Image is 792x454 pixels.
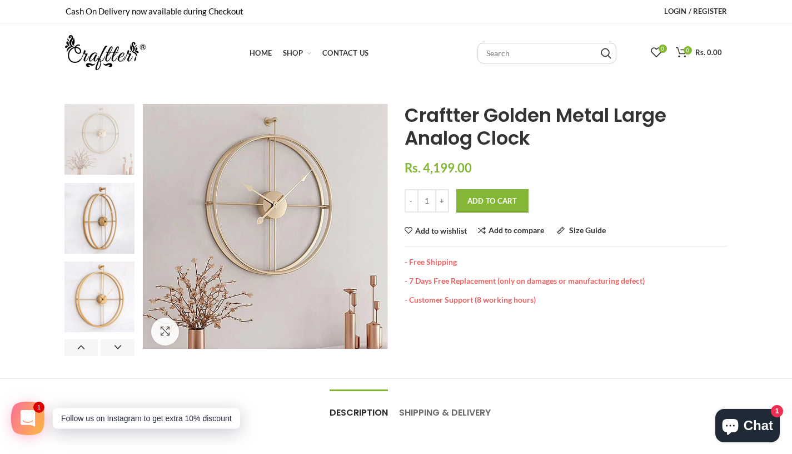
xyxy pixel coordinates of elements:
[664,7,727,16] span: Login / Register
[489,225,544,235] span: Add to compare
[712,409,783,445] inbox-online-store-chat: Shopify online store chat
[330,406,388,419] span: Description
[684,46,692,55] span: 0
[277,42,317,64] a: Shop
[477,43,616,63] input: Search
[557,226,606,235] a: Size Guide
[405,160,472,175] span: Rs. 4,199.00
[415,227,467,235] span: Add to wishlist
[283,48,303,57] span: Shop
[405,102,666,151] span: Craftter Golden Metal Large Analog Clock
[435,189,449,213] input: +
[101,339,135,356] button: Next
[65,35,146,70] img: craftter.com
[695,48,722,57] span: Rs. 0.00
[322,48,368,57] span: Contact Us
[64,104,135,175] img: RHP-1-1_150x_crop_center.jpg
[456,189,529,213] button: Add to Cart
[645,42,668,64] a: 0
[244,42,277,64] a: Home
[317,42,374,64] a: Contact Us
[399,406,491,419] span: Shipping & Delivery
[659,45,667,53] span: 0
[399,390,491,425] a: Shipping & Delivery
[405,189,419,213] input: -
[569,225,606,235] span: Size Guide
[405,227,467,235] a: Add to wishlist
[64,339,98,356] button: Previous
[330,390,388,425] a: Description
[405,246,728,304] div: - Free Shipping - 7 Days Free Replacement (only on damages or manufacturing defect) - Customer Su...
[478,226,544,235] a: Add to compare
[601,48,611,59] input: Search
[250,48,272,57] span: Home
[64,183,135,254] img: RHP-1-3_150x_crop_center.jpg
[670,42,728,64] a: 0 Rs. 0.00
[64,261,135,332] img: RHP-1-2_150x_crop_center.jpg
